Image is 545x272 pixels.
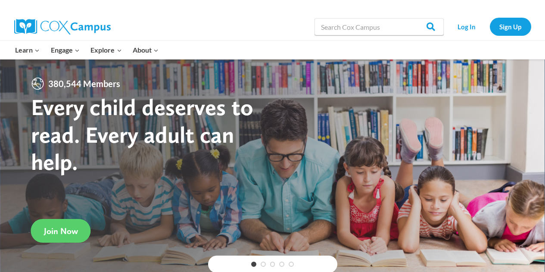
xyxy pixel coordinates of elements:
nav: Secondary Navigation [448,18,531,35]
span: 380,544 Members [45,77,124,91]
span: Learn [15,44,40,56]
a: 1 [251,262,256,267]
a: 4 [279,262,284,267]
strong: Every child deserves to read. Every adult can help. [31,93,253,175]
a: Join Now [31,219,91,243]
span: Join Now [44,226,78,236]
a: 2 [261,262,266,267]
a: 3 [270,262,275,267]
a: Sign Up [490,18,531,35]
img: Cox Campus [14,19,111,34]
a: 5 [289,262,294,267]
span: Engage [51,44,80,56]
nav: Primary Navigation [10,41,164,59]
span: Explore [90,44,121,56]
span: About [133,44,159,56]
input: Search Cox Campus [315,18,444,35]
a: Log In [448,18,486,35]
